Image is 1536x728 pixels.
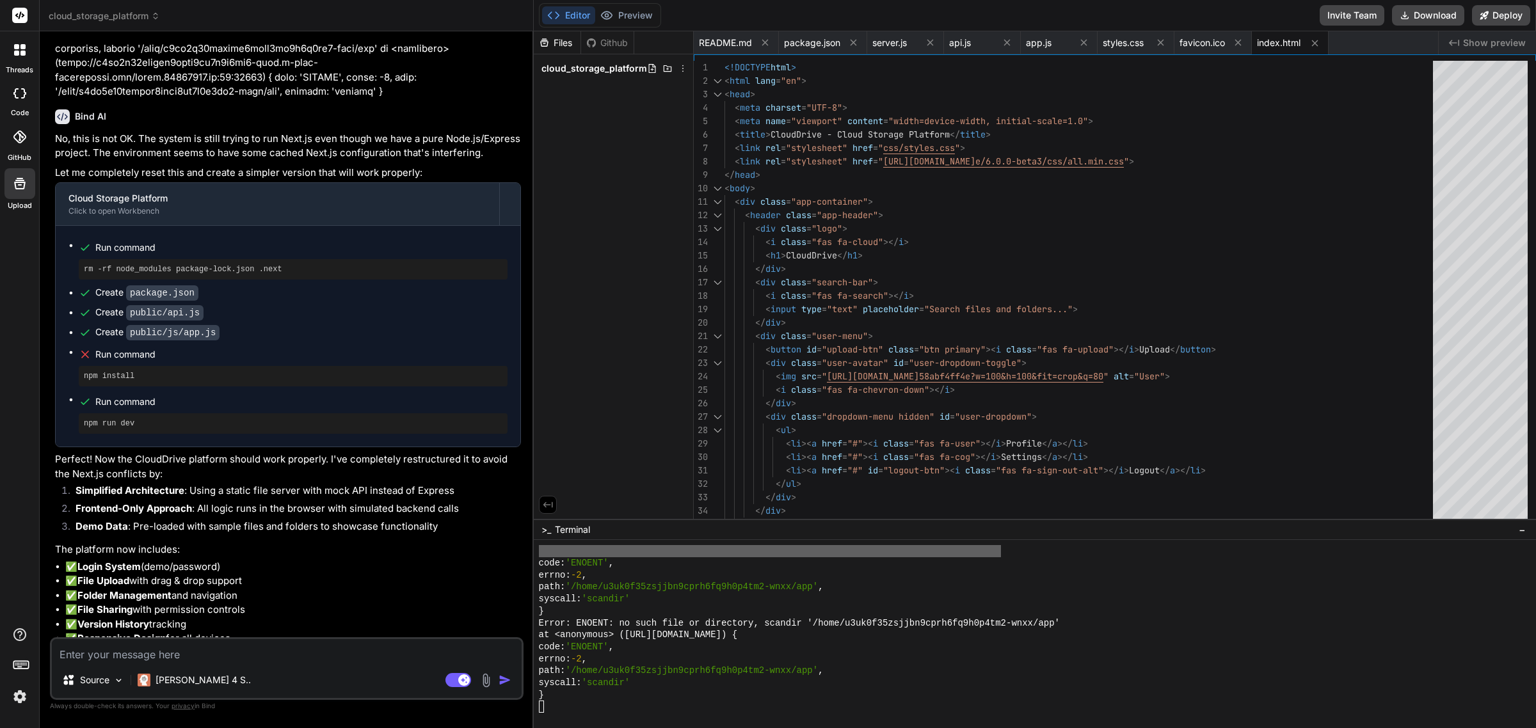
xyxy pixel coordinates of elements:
div: 10 [694,182,708,195]
span: ></ [1114,344,1129,355]
button: Preview [595,6,658,24]
span: head [730,88,750,100]
span: "fas fa-upload" [1037,344,1114,355]
span: > [781,249,786,261]
span: ></ [883,236,899,248]
span: = [806,290,812,301]
span: class [1006,344,1032,355]
span: "viewport" [791,115,842,127]
span: "user-dropdown-toggle" [909,357,1021,368]
span: "search-bar" [812,276,873,288]
span: h1 [771,249,781,261]
span: < [735,196,740,207]
span: < [765,236,771,248]
span: − [1519,523,1526,536]
span: > [873,276,878,288]
span: ></ [888,290,904,301]
div: 27 [694,410,708,423]
span: i [904,290,909,301]
span: button [771,344,801,355]
span: class [781,236,806,248]
span: " [878,142,883,154]
span: app.js [1026,36,1052,49]
pre: rm -rf node_modules package-lock.json .next [84,264,502,274]
span: < [765,249,771,261]
span: div [776,397,791,409]
span: > [1211,344,1216,355]
div: 26 [694,397,708,410]
span: href [852,142,873,154]
span: > [950,384,955,395]
span: = [806,276,812,288]
span: "user-menu" [812,330,868,342]
span: div [771,411,786,422]
button: Editor [542,6,595,24]
div: 8 [694,155,708,168]
div: 23 [694,356,708,370]
span: "stylesheet" [786,155,847,167]
span: "fas fa-cloud" [812,236,883,248]
div: 29 [694,437,708,450]
span: package.json [784,36,840,49]
span: id [806,344,817,355]
span: > [909,290,914,301]
span: "UTF-8" [806,102,842,113]
span: ></ [929,384,945,395]
span: < [735,115,740,127]
span: meta [740,102,760,113]
button: − [1516,519,1528,540]
span: < [755,276,760,288]
span: " [822,370,827,382]
div: Click to collapse the range. [709,74,726,88]
span: "fas fa-search" [812,290,888,301]
pre: npm run dev [84,418,502,429]
div: Files [534,36,580,49]
div: 2 [694,74,708,88]
span: < [735,155,740,167]
span: > [904,236,909,248]
span: 58abf4ff4e?w=100&h=100&fit=crop&q=80 [919,370,1103,382]
img: attachment [479,673,493,688]
div: Click to collapse the range. [709,410,726,423]
code: public/js/app.js [126,325,220,340]
span: > [765,129,771,140]
div: 22 [694,343,708,356]
span: class [791,357,817,368]
span: css/styles.css [883,142,955,154]
span: class [883,438,909,449]
div: Click to collapse the range. [709,195,726,209]
span: i [945,384,950,395]
span: = [806,223,812,234]
span: < [724,75,730,86]
span: = [781,142,786,154]
div: Click to collapse the range. [709,209,726,222]
span: div [760,330,776,342]
span: </ [755,263,765,274]
span: "width=device-width, initial-scale=1.0" [888,115,1088,127]
div: 9 [694,168,708,182]
p: No, this is not OK. The system is still trying to run Next.js even though we have a pure Node.js/... [55,132,521,161]
span: body [730,182,750,194]
div: 19 [694,303,708,316]
div: 6 [694,128,708,141]
span: = [873,142,878,154]
span: server.js [872,36,907,49]
h6: Bind AI [75,110,106,123]
span: Run command [95,348,508,361]
label: threads [6,65,33,75]
span: < [724,182,730,194]
span: = [812,209,817,221]
span: class [760,196,786,207]
div: 3 [694,88,708,101]
span: favicon.ico [1180,36,1225,49]
span: < [776,370,781,382]
span: = [914,344,919,355]
span: cloud_storage_platform [49,10,160,22]
span: div [740,196,755,207]
pre: npm install [84,371,502,381]
span: >< [986,344,996,355]
span: CloudDrive - Cloud Storage Platform [771,129,950,140]
span: </ [1170,344,1180,355]
div: 17 [694,276,708,289]
span: class [781,330,806,342]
